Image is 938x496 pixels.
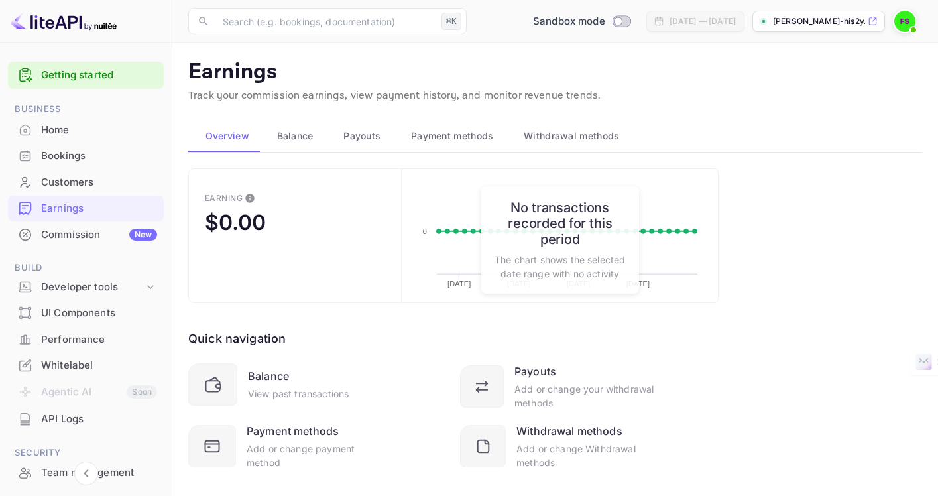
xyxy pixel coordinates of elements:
[514,363,556,379] div: Payouts
[8,460,164,485] a: Team management
[8,117,164,142] a: Home
[894,11,915,32] img: Frank Sieben
[247,423,339,439] div: Payment methods
[41,332,157,347] div: Performance
[8,196,164,220] a: Earnings
[188,168,402,303] button: EarningThis is the amount of confirmed commission that will be paid to you on the next scheduled ...
[41,175,157,190] div: Customers
[524,128,619,144] span: Withdrawal methods
[248,387,349,401] div: View past transactions
[41,68,157,83] a: Getting started
[670,15,736,27] div: [DATE] — [DATE]
[8,327,164,351] a: Performance
[8,261,164,275] span: Build
[8,406,164,431] a: API Logs
[411,128,494,144] span: Payment methods
[41,201,157,216] div: Earnings
[422,227,426,235] text: 0
[41,358,157,373] div: Whitelabel
[8,143,164,168] a: Bookings
[205,128,249,144] span: Overview
[188,120,922,152] div: scrollable auto tabs example
[188,330,286,347] div: Quick navigation
[8,327,164,353] div: Performance
[8,353,164,379] div: Whitelabel
[41,149,157,164] div: Bookings
[495,200,626,247] h6: No transactions recorded for this period
[533,14,605,29] span: Sandbox mode
[447,280,471,288] text: [DATE]
[277,128,314,144] span: Balance
[8,170,164,194] a: Customers
[8,196,164,221] div: Earnings
[8,276,164,299] div: Developer tools
[773,15,865,27] p: [PERSON_NAME]-nis2y.nui...
[441,13,461,30] div: ⌘K
[8,102,164,117] span: Business
[74,462,98,485] button: Collapse navigation
[41,306,157,321] div: UI Components
[247,442,383,469] div: Add or change payment method
[8,353,164,377] a: Whitelabel
[343,128,381,144] span: Payouts
[41,465,157,481] div: Team management
[248,368,289,384] div: Balance
[205,210,266,235] div: $0.00
[8,460,164,486] div: Team management
[8,222,164,247] a: CommissionNew
[41,227,157,243] div: Commission
[11,11,117,32] img: LiteAPI logo
[188,88,922,104] p: Track your commission earnings, view payment history, and monitor revenue trends.
[41,123,157,138] div: Home
[129,229,157,241] div: New
[8,143,164,169] div: Bookings
[41,412,157,427] div: API Logs
[8,222,164,248] div: CommissionNew
[528,14,636,29] div: Switch to Production mode
[239,188,261,209] button: This is the amount of confirmed commission that will be paid to you on the next scheduled deposit
[8,117,164,143] div: Home
[8,170,164,196] div: Customers
[626,280,650,288] text: [DATE]
[215,8,436,34] input: Search (e.g. bookings, documentation)
[495,253,626,280] p: The chart shows the selected date range with no activity
[8,300,164,325] a: UI Components
[8,446,164,460] span: Security
[8,406,164,432] div: API Logs
[516,442,655,469] div: Add or change Withdrawal methods
[188,59,922,86] p: Earnings
[516,423,622,439] div: Withdrawal methods
[514,382,655,410] div: Add or change your withdrawal methods
[205,193,243,203] div: Earning
[8,62,164,89] div: Getting started
[8,300,164,326] div: UI Components
[41,280,144,295] div: Developer tools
